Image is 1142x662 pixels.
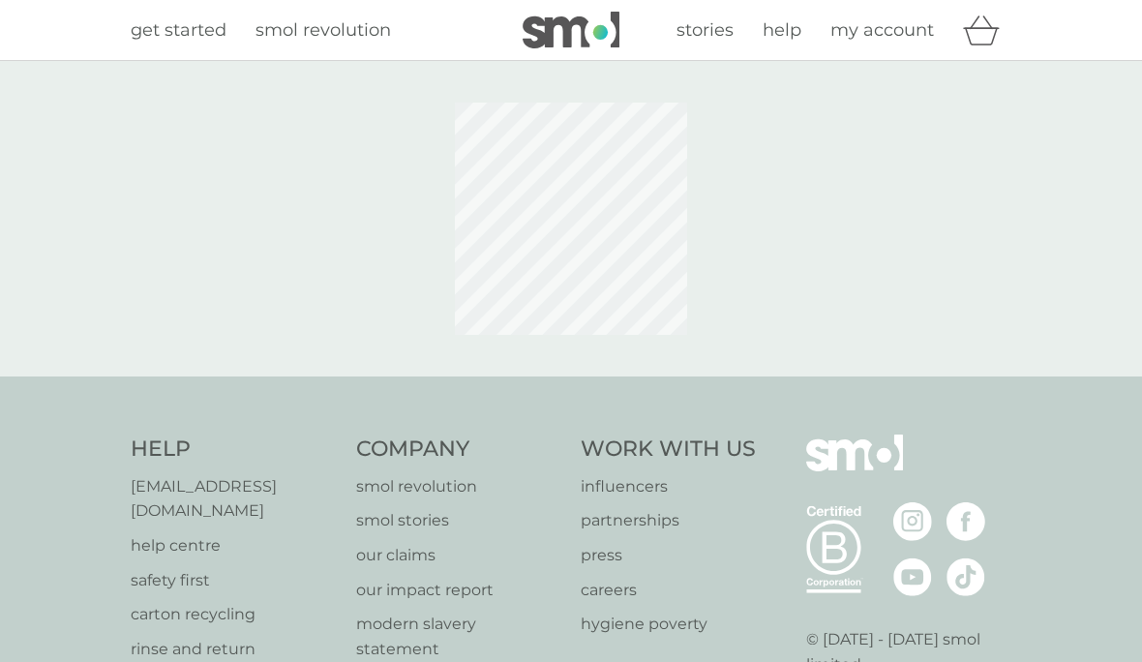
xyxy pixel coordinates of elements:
span: get started [131,19,226,41]
a: influencers [581,474,756,499]
h4: Company [356,435,562,465]
a: stories [676,16,734,45]
img: smol [806,435,903,500]
a: my account [830,16,934,45]
img: visit the smol Tiktok page [947,557,985,596]
a: get started [131,16,226,45]
a: partnerships [581,508,756,533]
a: help centre [131,533,337,558]
a: modern slavery statement [356,612,562,661]
a: smol stories [356,508,562,533]
h4: Help [131,435,337,465]
img: visit the smol Instagram page [893,502,932,541]
a: help [763,16,801,45]
span: smol revolution [255,19,391,41]
a: smol revolution [356,474,562,499]
a: our claims [356,543,562,568]
a: press [581,543,756,568]
a: our impact report [356,578,562,603]
img: visit the smol Youtube page [893,557,932,596]
a: smol revolution [255,16,391,45]
h4: Work With Us [581,435,756,465]
a: carton recycling [131,602,337,627]
a: careers [581,578,756,603]
div: basket [963,11,1011,49]
span: stories [676,19,734,41]
span: my account [830,19,934,41]
a: safety first [131,568,337,593]
a: rinse and return [131,637,337,662]
img: smol [523,12,619,48]
img: visit the smol Facebook page [947,502,985,541]
a: hygiene poverty [581,612,756,637]
a: [EMAIL_ADDRESS][DOMAIN_NAME] [131,474,337,524]
span: help [763,19,801,41]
